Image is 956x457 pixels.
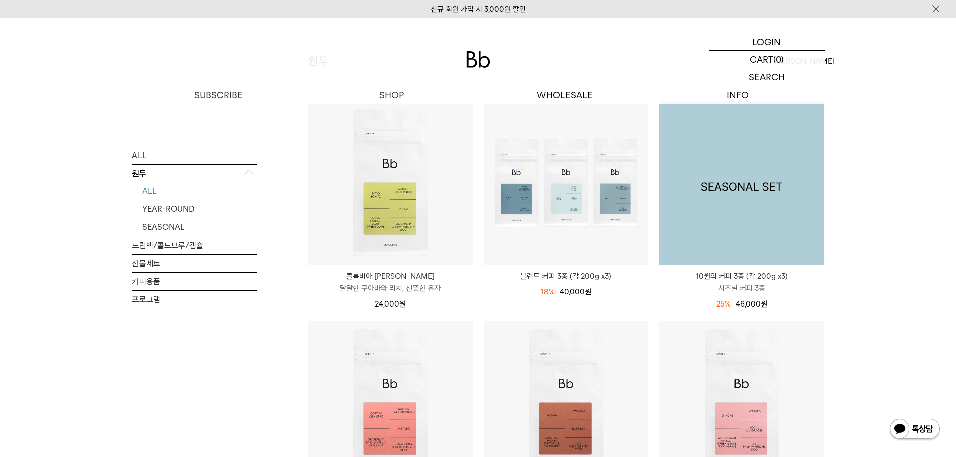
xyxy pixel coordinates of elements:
img: 콜롬비아 파티오 보니토 [308,101,473,265]
p: 달달한 구아바와 리치, 산뜻한 유자 [308,282,473,294]
a: 선물세트 [132,254,257,272]
a: SUBSCRIBE [132,86,305,104]
span: 40,000 [560,287,591,296]
img: 카카오톡 채널 1:1 채팅 버튼 [889,418,941,442]
img: 블렌드 커피 3종 (각 200g x3) [484,101,648,265]
a: CART (0) [709,51,825,68]
p: (0) [773,51,784,68]
a: 블렌드 커피 3종 (각 200g x3) [484,270,648,282]
p: 원두 [132,164,257,182]
p: LOGIN [752,33,781,50]
p: WHOLESALE [478,86,651,104]
div: 25% [716,298,731,310]
span: 원 [399,299,406,309]
a: 신규 회원 가입 시 3,000원 할인 [431,5,526,14]
a: YEAR-ROUND [142,200,257,217]
a: 프로그램 [132,290,257,308]
img: 1000000743_add2_064.png [659,101,824,265]
a: 10월의 커피 3종 (각 200g x3) [659,101,824,265]
a: SEASONAL [142,218,257,235]
a: 드립백/콜드브루/캡슐 [132,236,257,254]
p: 시즈널 커피 3종 [659,282,824,294]
a: ALL [142,182,257,199]
p: INFO [651,86,825,104]
a: 콜롬비아 [PERSON_NAME] 달달한 구아바와 리치, 산뜻한 유자 [308,270,473,294]
span: 원 [585,287,591,296]
a: LOGIN [709,33,825,51]
p: SEARCH [749,68,785,86]
span: 46,000 [736,299,767,309]
span: 원 [761,299,767,309]
a: 커피용품 [132,272,257,290]
a: SHOP [305,86,478,104]
a: ALL [132,146,257,164]
p: 10월의 커피 3종 (각 200g x3) [659,270,824,282]
div: 18% [541,286,555,298]
span: 24,000 [375,299,406,309]
a: 10월의 커피 3종 (각 200g x3) 시즈널 커피 3종 [659,270,824,294]
p: 콜롬비아 [PERSON_NAME] [308,270,473,282]
img: 로고 [466,51,490,68]
p: CART [750,51,773,68]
